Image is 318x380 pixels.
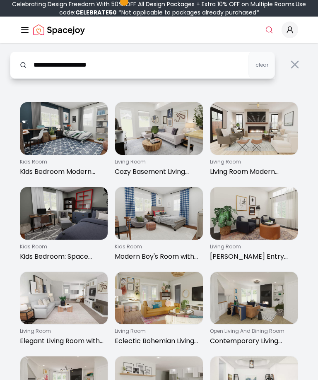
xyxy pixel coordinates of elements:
span: clear [255,62,268,68]
p: living room [115,159,200,165]
img: Kids Bedroom: Space Theme with Stylish Storage [20,187,108,240]
a: Cozy Basement Living Room with Gallery Wallliving roomCozy Basement Living Room with Gallery Wall [115,102,203,180]
p: Contemporary Living Room with Bold Fireplace [210,336,295,346]
p: Cozy Basement Living Room with Gallery Wall [115,167,200,177]
p: Kids Bedroom Modern Elegant with Blue Accent Wall [20,167,105,177]
img: Contemporary Living Room with Bold Fireplace [210,272,298,325]
img: Living Room Modern Elegant with Cozy Seating [210,102,298,155]
a: Spacejoy [33,22,85,38]
p: Kids Bedroom: Space Theme with Stylish Storage [20,252,105,262]
p: Elegant Living Room with Neutral Palette and Wood Accents [20,336,105,346]
a: Contemporary Living Room with Bold Fireplaceopen living and dining roomContemporary Living Room w... [210,272,298,350]
p: open living and dining room [210,328,295,334]
span: *Not applicable to packages already purchased* [117,8,259,17]
a: Living Room Modern Elegant with Cozy Seatingliving roomLiving Room Modern Elegant with Cozy Seating [210,102,298,180]
a: Elegant Living Room with Neutral Palette and Wood Accentsliving roomElegant Living Room with Neut... [20,272,108,350]
a: Eclectic Bohemian Living Room with Large TVliving roomEclectic Bohemian Living Room with Large TV [115,272,203,350]
b: CELEBRATE50 [75,8,117,17]
p: Eclectic Bohemian Living Room with Large TV [115,336,200,346]
img: Moody Entry Living Room with Cozy Seating Area [210,187,298,240]
p: Living Room Modern Elegant with Cozy Seating [210,167,295,177]
img: Eclectic Bohemian Living Room with Large TV [115,272,202,325]
a: Moody Entry Living Room with Cozy Seating Arealiving room[PERSON_NAME] Entry Living Room with Coz... [210,187,298,265]
p: living room [210,243,295,250]
button: clear [248,51,275,79]
p: kids room [115,243,200,250]
img: Kids Bedroom Modern Elegant with Blue Accent Wall [20,102,108,155]
p: [PERSON_NAME] Entry Living Room with Cozy Seating Area [210,252,295,262]
img: Spacejoy Logo [33,22,85,38]
a: Kids Bedroom Modern Elegant with Blue Accent Wallkids roomKids Bedroom Modern Elegant with Blue A... [20,102,108,180]
a: Kids Bedroom: Space Theme with Stylish Storagekids roomKids Bedroom: Space Theme with Stylish Sto... [20,187,108,265]
p: Modern Boy's Room with Blue Accent Wall [115,252,200,262]
img: Cozy Basement Living Room with Gallery Wall [115,102,202,155]
p: living room [20,328,105,334]
nav: Global [20,17,298,43]
p: living room [210,159,295,165]
p: living room [115,328,200,334]
p: kids room [20,243,105,250]
p: kids room [20,159,105,165]
a: Modern Boy's Room with Blue Accent Wallkids roomModern Boy's Room with Blue Accent Wall [115,187,203,265]
img: Modern Boy's Room with Blue Accent Wall [115,187,202,240]
img: Elegant Living Room with Neutral Palette and Wood Accents [20,272,108,325]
